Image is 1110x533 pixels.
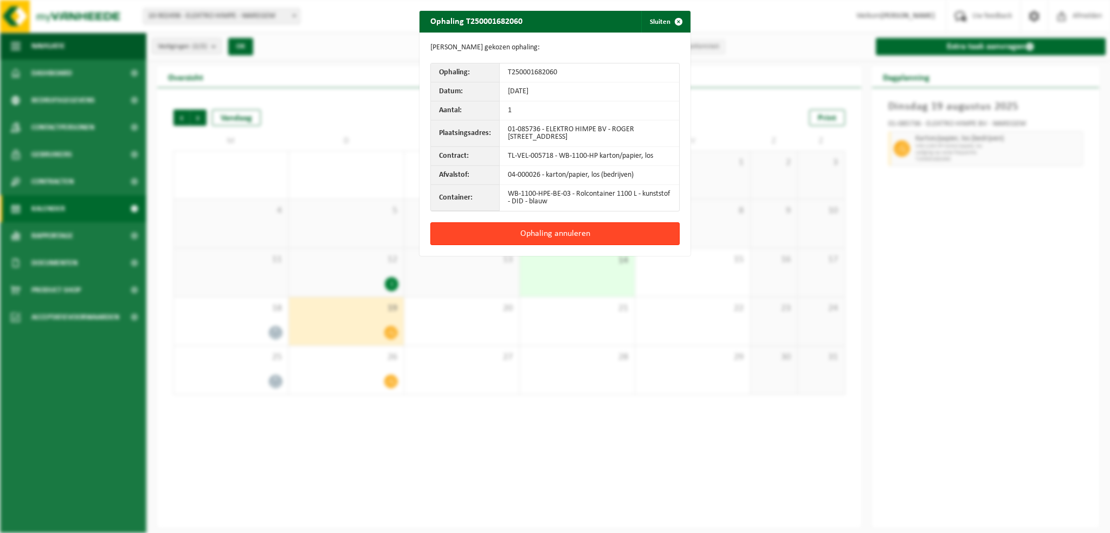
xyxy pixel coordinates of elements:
[641,11,689,33] button: Sluiten
[431,82,500,101] th: Datum:
[500,82,679,101] td: [DATE]
[431,166,500,185] th: Afvalstof:
[500,147,679,166] td: TL-VEL-005718 - WB-1100-HP karton/papier, los
[420,11,533,31] h2: Ophaling T250001682060
[500,185,679,211] td: WB-1100-HPE-BE-03 - Rolcontainer 1100 L - kunststof - DID - blauw
[500,101,679,120] td: 1
[500,166,679,185] td: 04-000026 - karton/papier, los (bedrijven)
[500,63,679,82] td: T250001682060
[430,43,680,52] p: [PERSON_NAME] gekozen ophaling:
[430,222,680,245] button: Ophaling annuleren
[431,185,500,211] th: Container:
[431,63,500,82] th: Ophaling:
[500,120,679,147] td: 01-085736 - ELEKTRO HIMPE BV - ROGER [STREET_ADDRESS]
[431,101,500,120] th: Aantal:
[431,147,500,166] th: Contract:
[431,120,500,147] th: Plaatsingsadres:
